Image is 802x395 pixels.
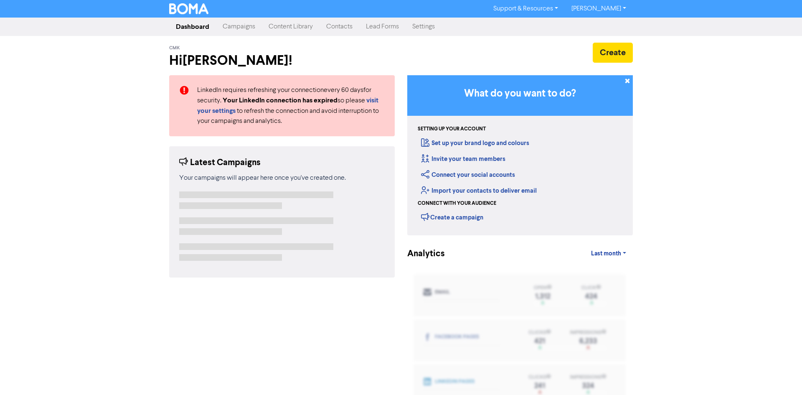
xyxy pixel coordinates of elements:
[407,75,633,235] div: Getting Started in BOMA
[169,53,395,69] h2: Hi [PERSON_NAME] !
[421,187,537,195] a: Import your contacts to deliver email
[487,2,565,15] a: Support & Resources
[262,18,320,35] a: Content Library
[418,125,486,133] div: Setting up your account
[591,250,621,257] span: Last month
[406,18,442,35] a: Settings
[320,18,359,35] a: Contacts
[179,173,385,183] div: Your campaigns will appear here once you've created one.
[420,88,620,100] h3: What do you want to do?
[407,247,434,260] div: Analytics
[421,211,483,223] div: Create a campaign
[421,155,505,163] a: Invite your team members
[216,18,262,35] a: Campaigns
[359,18,406,35] a: Lead Forms
[418,200,496,207] div: Connect with your audience
[565,2,633,15] a: [PERSON_NAME]
[179,156,261,169] div: Latest Campaigns
[169,18,216,35] a: Dashboard
[593,43,633,63] button: Create
[169,45,180,51] span: Cmk
[421,171,515,179] a: Connect your social accounts
[760,355,802,395] iframe: Chat Widget
[421,139,529,147] a: Set up your brand logo and colours
[584,245,633,262] a: Last month
[191,85,391,126] div: LinkedIn requires refreshing your connection every 60 days for security. so please to refresh the...
[197,97,378,115] a: visit your settings
[223,96,338,104] strong: Your LinkedIn connection has expired
[169,3,208,14] img: BOMA Logo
